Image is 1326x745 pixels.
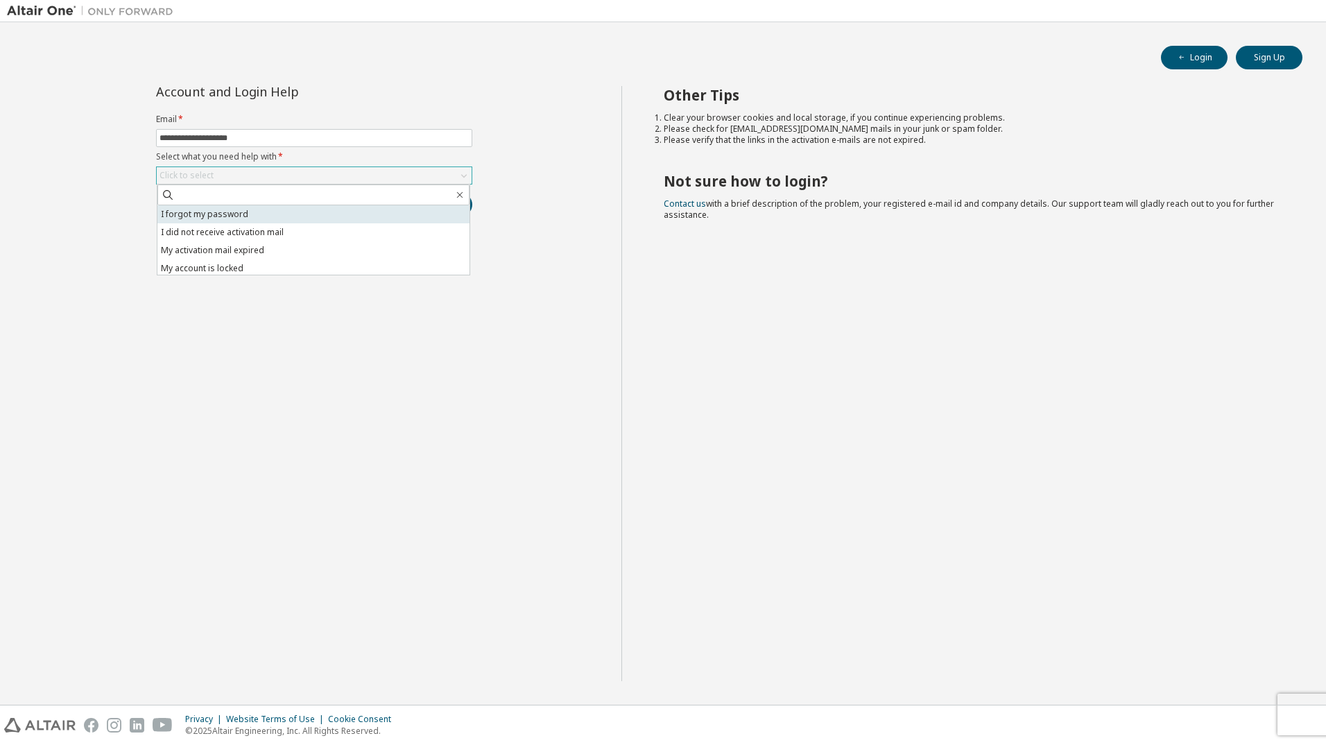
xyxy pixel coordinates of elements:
[156,114,472,125] label: Email
[664,198,1274,221] span: with a brief description of the problem, your registered e-mail id and company details. Our suppo...
[157,167,472,184] div: Click to select
[664,135,1278,146] li: Please verify that the links in the activation e-mails are not expired.
[664,123,1278,135] li: Please check for [EMAIL_ADDRESS][DOMAIN_NAME] mails in your junk or spam folder.
[156,86,409,97] div: Account and Login Help
[226,714,328,725] div: Website Terms of Use
[185,725,399,737] p: © 2025 Altair Engineering, Inc. All Rights Reserved.
[664,112,1278,123] li: Clear your browser cookies and local storage, if you continue experiencing problems.
[84,718,98,733] img: facebook.svg
[328,714,399,725] div: Cookie Consent
[1161,46,1228,69] button: Login
[664,86,1278,104] h2: Other Tips
[157,205,470,223] li: I forgot my password
[153,718,173,733] img: youtube.svg
[664,172,1278,190] h2: Not sure how to login?
[1236,46,1302,69] button: Sign Up
[664,198,706,209] a: Contact us
[130,718,144,733] img: linkedin.svg
[185,714,226,725] div: Privacy
[7,4,180,18] img: Altair One
[107,718,121,733] img: instagram.svg
[156,151,472,162] label: Select what you need help with
[160,170,214,181] div: Click to select
[4,718,76,733] img: altair_logo.svg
